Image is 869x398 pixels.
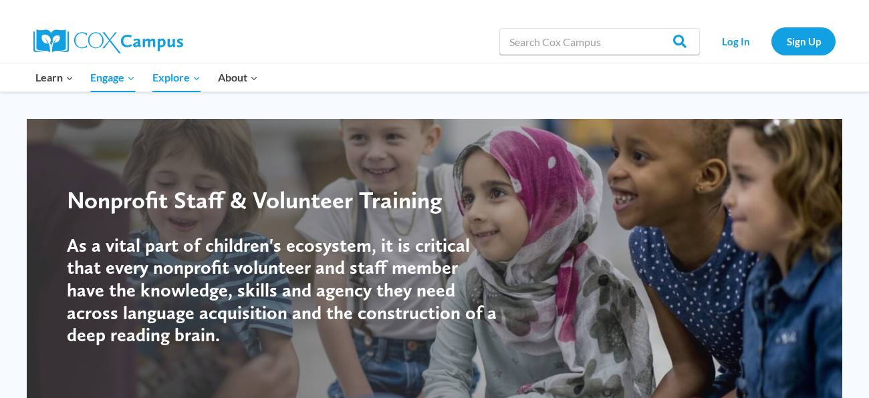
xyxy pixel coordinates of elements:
[33,29,183,53] img: Cox Campus
[218,69,258,86] span: About
[27,63,266,91] nav: Primary Navigation
[67,234,497,347] h4: As a vital part of children's ecosystem, it is critical that every nonprofit volunteer and staff ...
[35,69,74,86] span: Learn
[707,27,765,55] a: Log In
[707,27,836,55] nav: Secondary Navigation
[90,69,135,86] span: Engage
[67,186,497,214] div: Nonprofit Staff & Volunteer Training
[771,27,836,55] a: Sign Up
[152,69,201,86] span: Explore
[499,28,700,55] input: Search Cox Campus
